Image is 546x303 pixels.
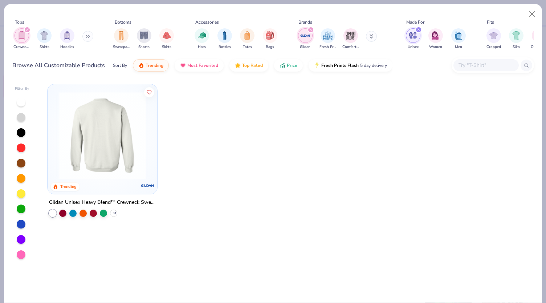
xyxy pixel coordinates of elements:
button: filter button [195,28,209,50]
button: filter button [240,28,254,50]
button: filter button [451,28,466,50]
div: filter for Gildan [298,28,313,50]
div: Made For [406,19,424,25]
button: Most Favorited [175,59,224,72]
div: Fits [487,19,494,25]
div: filter for Bags [263,28,277,50]
button: filter button [509,28,523,50]
span: Totes [243,44,252,50]
button: filter button [60,28,74,50]
button: filter button [113,28,130,50]
span: Sweatpants [113,44,130,50]
img: Slim Image [512,31,520,40]
div: filter for Slim [509,28,523,50]
div: Browse All Customizable Products [12,61,105,70]
button: filter button [486,28,501,50]
span: Price [287,62,297,68]
span: Fresh Prints [319,44,336,50]
button: filter button [137,28,151,50]
img: Shorts Image [140,31,148,40]
span: 5 day delivery [360,61,387,70]
div: filter for Shorts [137,28,151,50]
img: Gildan logo [140,178,155,193]
button: filter button [159,28,174,50]
img: Hats Image [198,31,206,40]
span: Fresh Prints Flash [321,62,359,68]
span: Trending [146,62,163,68]
img: Skirts Image [163,31,171,40]
img: Men Image [455,31,463,40]
div: filter for Hoodies [60,28,74,50]
div: filter for Totes [240,28,254,50]
div: Bottoms [115,19,131,25]
span: Skirts [162,44,171,50]
span: Comfort Colors [342,44,359,50]
img: trending.gif [138,62,144,68]
img: Shirts Image [40,31,49,40]
img: Unisex Image [409,31,417,40]
div: Filter By [15,86,29,92]
div: filter for Comfort Colors [342,28,359,50]
div: filter for Sweatpants [113,28,130,50]
div: Brands [298,19,312,25]
img: Bags Image [266,31,274,40]
button: filter button [406,28,420,50]
span: Shorts [138,44,150,50]
div: filter for Crewnecks [13,28,30,50]
div: Gildan Unisex Heavy Blend™ Crewneck Sweatshirt - 18000 [49,198,156,207]
img: Crewnecks Image [18,31,26,40]
span: Hoodies [60,44,74,50]
span: Crewnecks [13,44,30,50]
img: 34e9639c-4d44-40be-af6e-53fe14aa9442 [55,92,150,179]
span: Top Rated [242,62,263,68]
div: filter for Skirts [159,28,174,50]
div: filter for Women [428,28,443,50]
div: filter for Men [451,28,466,50]
button: Trending [133,59,169,72]
div: filter for Bottles [217,28,232,50]
button: filter button [428,28,443,50]
button: filter button [37,28,52,50]
span: Bags [266,44,274,50]
img: flash.gif [314,62,320,68]
span: Shirts [40,44,49,50]
div: filter for Fresh Prints [319,28,336,50]
div: Accessories [195,19,219,25]
img: TopRated.gif [235,62,241,68]
button: Price [274,59,303,72]
button: Like [144,87,154,97]
span: Most Favorited [187,62,218,68]
span: Unisex [408,44,419,50]
span: + 31 [111,211,116,215]
button: filter button [319,28,336,50]
img: Cropped Image [489,31,498,40]
button: Fresh Prints Flash5 day delivery [309,59,392,72]
div: Sort By [113,62,127,69]
img: most_fav.gif [180,62,186,68]
img: Women Image [432,31,440,40]
div: filter for Hats [195,28,209,50]
img: Gildan Image [300,30,311,41]
div: filter for Cropped [486,28,501,50]
span: Men [455,44,462,50]
button: Top Rated [229,59,268,72]
img: Bottles Image [221,31,229,40]
button: filter button [342,28,359,50]
img: 833bdddd-6347-4faa-9e52-496810413cc0 [150,92,245,179]
span: Slim [513,44,520,50]
span: Bottles [219,44,231,50]
span: Cropped [486,44,501,50]
span: Gildan [300,44,310,50]
button: Close [525,7,539,21]
button: filter button [217,28,232,50]
img: Sweatpants Image [117,31,125,40]
img: Fresh Prints Image [322,30,333,41]
span: Women [429,44,442,50]
button: filter button [263,28,277,50]
button: filter button [13,28,30,50]
button: filter button [298,28,313,50]
div: filter for Shirts [37,28,52,50]
div: Tops [15,19,24,25]
img: Hoodies Image [63,31,71,40]
img: Totes Image [243,31,251,40]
